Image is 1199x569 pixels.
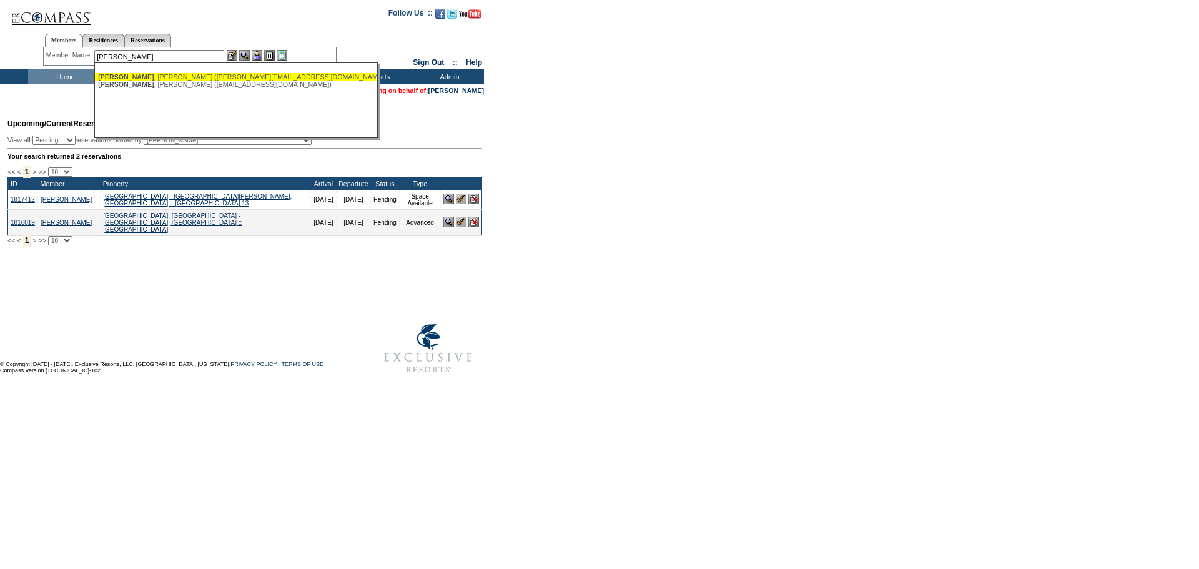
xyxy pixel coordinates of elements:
[428,87,484,94] a: [PERSON_NAME]
[38,168,46,176] span: >>
[98,81,373,88] div: , [PERSON_NAME] ([EMAIL_ADDRESS][DOMAIN_NAME])
[38,237,46,244] span: >>
[45,34,83,47] a: Members
[17,237,21,244] span: <
[82,34,124,47] a: Residences
[468,194,479,204] img: Cancel Reservation
[311,190,336,209] td: [DATE]
[435,12,445,20] a: Become our fan on Facebook
[311,209,336,235] td: [DATE]
[252,50,262,61] img: Impersonate
[372,317,484,380] img: Exclusive Resorts
[338,180,368,187] a: Departure
[341,87,484,94] span: You are acting on behalf of:
[443,194,454,204] img: View Reservation
[17,168,21,176] span: <
[314,180,333,187] a: Arrival
[28,69,100,84] td: Home
[7,119,73,128] span: Upcoming/Current
[124,34,171,47] a: Reservations
[375,180,394,187] a: Status
[23,166,31,178] span: 1
[456,194,466,204] img: Confirm Reservation
[11,196,35,203] a: 1817412
[453,58,458,67] span: ::
[336,190,370,209] td: [DATE]
[103,212,242,233] a: [GEOGRAPHIC_DATA], [GEOGRAPHIC_DATA] - [GEOGRAPHIC_DATA], [GEOGRAPHIC_DATA] :: [GEOGRAPHIC_DATA]
[468,217,479,227] img: Cancel Reservation
[98,73,154,81] span: [PERSON_NAME]
[7,136,317,145] div: View all: reservations owned by:
[227,50,237,61] img: b_edit.gif
[41,196,92,203] a: [PERSON_NAME]
[388,7,433,22] td: Follow Us ::
[7,168,15,176] span: <<
[103,180,128,187] a: Property
[371,209,400,235] td: Pending
[46,50,94,61] div: Member Name:
[399,209,441,235] td: Advanced
[7,237,15,244] span: <<
[447,12,457,20] a: Follow us on Twitter
[11,219,35,226] a: 1816019
[32,237,36,244] span: >
[413,180,427,187] a: Type
[7,119,121,128] span: Reservations
[413,58,444,67] a: Sign Out
[371,190,400,209] td: Pending
[23,234,31,247] span: 1
[443,217,454,227] img: View Reservation
[447,9,457,19] img: Follow us on Twitter
[459,9,481,19] img: Subscribe to our YouTube Channel
[459,12,481,20] a: Subscribe to our YouTube Channel
[399,190,441,209] td: Space Available
[98,73,373,81] div: , [PERSON_NAME] ([PERSON_NAME][EMAIL_ADDRESS][DOMAIN_NAME])
[239,50,250,61] img: View
[41,219,92,226] a: [PERSON_NAME]
[336,209,370,235] td: [DATE]
[412,69,484,84] td: Admin
[466,58,482,67] a: Help
[40,180,64,187] a: Member
[264,50,275,61] img: Reservations
[98,81,154,88] span: [PERSON_NAME]
[32,168,36,176] span: >
[456,217,466,227] img: Confirm Reservation
[103,193,292,207] a: [GEOGRAPHIC_DATA] - [GEOGRAPHIC_DATA][PERSON_NAME], [GEOGRAPHIC_DATA] :: [GEOGRAPHIC_DATA] 13
[7,152,482,160] div: Your search returned 2 reservations
[230,361,277,367] a: PRIVACY POLICY
[282,361,324,367] a: TERMS OF USE
[435,9,445,19] img: Become our fan on Facebook
[277,50,287,61] img: b_calculator.gif
[11,180,17,187] a: ID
